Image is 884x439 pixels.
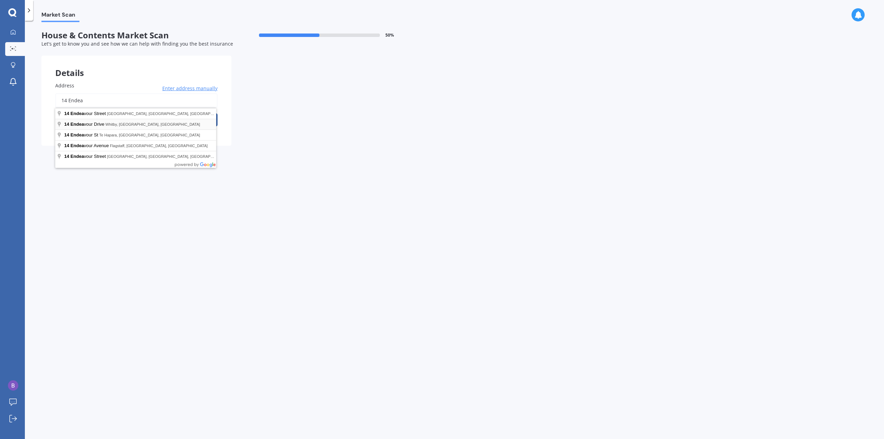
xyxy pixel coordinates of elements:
span: Endea [70,111,84,116]
span: Enter address manually [162,85,218,92]
span: vour Street [64,111,107,116]
span: Address [55,82,74,89]
span: vour St [64,132,99,137]
span: 14 [64,132,69,137]
span: 14 [64,122,69,127]
div: Details [41,56,231,76]
span: Whitby, [GEOGRAPHIC_DATA], [GEOGRAPHIC_DATA] [105,122,200,126]
span: 50 % [385,33,394,38]
span: 14 [64,143,69,148]
span: Let's get to know you and see how we can help with finding you the best insurance [41,40,233,47]
span: House & Contents Market Scan [41,30,231,40]
span: vour Drive [64,122,105,127]
img: ACg8ocJ8vqW84FkAxkks5JQ2bbGW4txQPyO1h-0bkeG9TElgsPHYHw=s96-c [8,380,18,391]
span: vour Street [64,154,107,159]
span: Endea [70,122,84,127]
span: Endea [70,143,84,148]
span: Endea [70,132,84,137]
span: [GEOGRAPHIC_DATA], [GEOGRAPHIC_DATA], [GEOGRAPHIC_DATA] [107,112,230,116]
input: Enter address [55,93,218,108]
span: Market Scan [41,11,79,21]
span: Endea [70,154,84,159]
span: Te Hapara, [GEOGRAPHIC_DATA], [GEOGRAPHIC_DATA] [99,133,200,137]
span: 14 [64,111,69,116]
span: 14 [64,154,69,159]
span: vour Avenue [64,143,110,148]
span: [GEOGRAPHIC_DATA], [GEOGRAPHIC_DATA], [GEOGRAPHIC_DATA] [107,154,230,159]
span: Flagstaff, [GEOGRAPHIC_DATA], [GEOGRAPHIC_DATA] [110,144,208,148]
